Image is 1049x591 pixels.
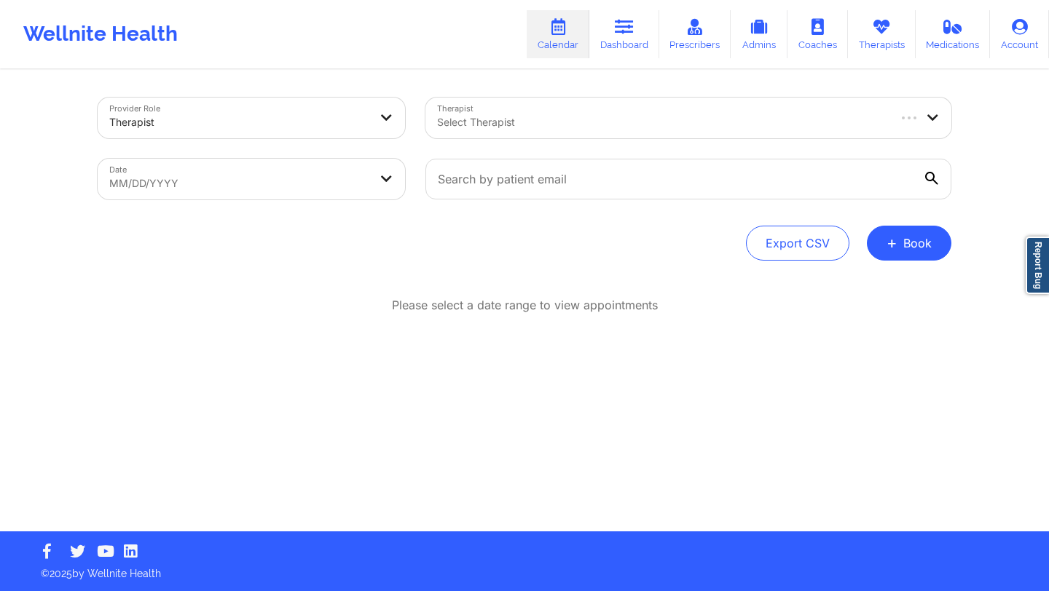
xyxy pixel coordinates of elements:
button: Export CSV [746,226,849,261]
a: Calendar [527,10,589,58]
a: Report Bug [1026,237,1049,294]
button: +Book [867,226,951,261]
a: Account [990,10,1049,58]
p: Please select a date range to view appointments [392,297,658,314]
a: Medications [916,10,991,58]
div: Therapist [109,106,369,138]
a: Prescribers [659,10,731,58]
span: + [887,239,897,247]
p: © 2025 by Wellnite Health [31,556,1018,581]
a: Coaches [787,10,848,58]
a: Dashboard [589,10,659,58]
input: Search by patient email [425,159,951,199]
a: Admins [731,10,787,58]
a: Therapists [848,10,916,58]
